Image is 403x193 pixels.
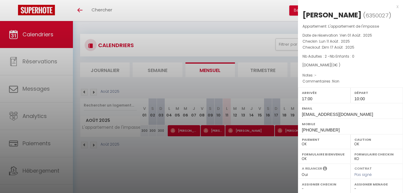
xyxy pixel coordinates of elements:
span: 17:00 [302,96,312,101]
div: [PERSON_NAME] [302,10,362,20]
label: Email [302,105,399,111]
label: Contrat [354,166,372,170]
p: Checkin : [302,38,398,44]
span: Ven 01 Août . 2025 [340,33,372,38]
span: Pas signé [354,172,372,177]
iframe: LiveChat chat widget [378,168,403,193]
label: Formulaire Bienvenue [302,151,347,157]
span: ( ) [363,11,391,20]
span: Nb Enfants : 0 [330,54,354,59]
p: Commentaires : [302,78,398,84]
label: Mobile [302,121,399,127]
span: [EMAIL_ADDRESS][DOMAIN_NAME] [302,112,373,117]
label: Assigner Checkin [302,181,347,187]
span: Non [332,79,339,84]
label: A relancer [302,166,322,171]
p: Date de réservation : [302,32,398,38]
span: - [314,73,317,78]
label: Arrivée [302,90,347,96]
span: 0 [332,62,335,68]
div: x [298,3,398,10]
span: [PHONE_NUMBER] [302,128,340,132]
span: ( € ) [331,62,340,68]
span: 6350027 [365,12,389,19]
label: Départ [354,90,399,96]
p: Notes : [302,72,398,78]
p: Checkout : [302,44,398,50]
span: Dim 17 Août . 2025 [322,45,354,50]
label: Assigner Menage [354,181,399,187]
div: [DOMAIN_NAME] [302,62,398,68]
p: Appartement : [302,23,398,29]
span: L'appartement de l'impasse [328,24,379,29]
span: 10:00 [354,96,365,101]
label: Paiement [302,137,347,143]
label: Formulaire Checkin [354,151,399,157]
span: Lun 11 Août . 2025 [319,39,350,44]
span: Nb Adultes : 2 - [302,54,354,59]
i: Sélectionner OUI si vous souhaiter envoyer les séquences de messages post-checkout [323,166,327,173]
label: Caution [354,137,399,143]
